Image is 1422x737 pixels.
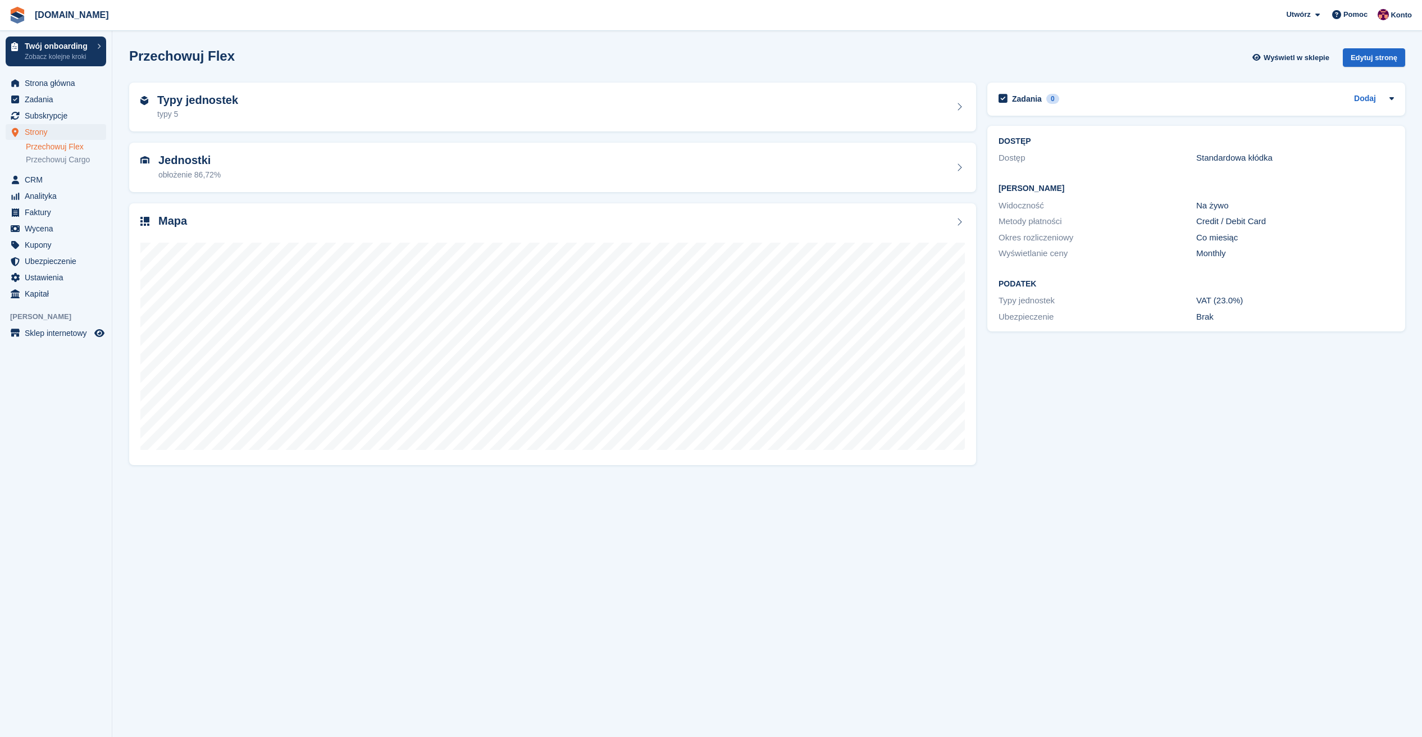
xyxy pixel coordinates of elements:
a: menu [6,253,106,269]
div: VAT (23.0%) [1196,294,1394,307]
div: Okres rozliczeniowy [999,231,1196,244]
span: Zadania [25,92,92,107]
span: CRM [25,172,92,188]
a: Edytuj stronę [1343,48,1405,71]
div: obłożenie 86,72% [158,169,221,181]
a: menu [6,124,106,140]
div: Standardowa kłódka [1196,152,1394,165]
span: Analityka [25,188,92,204]
span: Strona główna [25,75,92,91]
span: Ustawienia [25,270,92,285]
a: menu [6,92,106,107]
span: Ubezpieczenie [25,253,92,269]
img: unit-icn-7be61d7bf1b0ce9d3e12c5938cc71ed9869f7b940bace4675aadf7bd6d80202e.svg [140,156,149,164]
span: Wycena [25,221,92,236]
a: menu [6,172,106,188]
a: menu [6,286,106,302]
div: Ubezpieczenie [999,311,1196,324]
div: Brak [1196,311,1394,324]
a: Przechowuj Flex [26,142,106,152]
img: unit-type-icn-2b2737a686de81e16bb02015468b77c625bbabd49415b5ef34ead5e3b44a266d.svg [140,96,148,105]
a: Mapa [129,203,976,466]
h2: [PERSON_NAME] [999,184,1394,193]
img: map-icn-33ee37083ee616e46c38cad1a60f524a97daa1e2b2c8c0bc3eb3415660979fc1.svg [140,217,149,226]
h2: Przechowuj Flex [129,48,235,63]
h2: DOSTĘP [999,137,1394,146]
div: Credit / Debit Card [1196,215,1394,228]
a: Twój onboarding Zobacz kolejne kroki [6,37,106,66]
a: menu [6,270,106,285]
span: Sklep internetowy [25,325,92,341]
h2: Typy jednostek [157,94,238,107]
a: menu [6,108,106,124]
div: Edytuj stronę [1343,48,1405,67]
a: Przechowuj Cargo [26,154,106,165]
a: Podgląd sklepu [93,326,106,340]
div: Na żywo [1196,199,1394,212]
div: Monthly [1196,247,1394,260]
h2: Mapa [158,215,187,228]
div: Widoczność [999,199,1196,212]
a: menu [6,237,106,253]
span: Wyświetl w sklepie [1264,52,1329,63]
p: Zobacz kolejne kroki [25,52,92,62]
div: Typy jednostek [999,294,1196,307]
a: menu [6,221,106,236]
h2: Podatek [999,280,1394,289]
div: Metody płatności [999,215,1196,228]
h2: Jednostki [158,154,221,167]
span: Subskrypcje [25,108,92,124]
span: Utwórz [1286,9,1310,20]
span: [PERSON_NAME] [10,311,112,322]
p: Twój onboarding [25,42,92,50]
span: Kapitał [25,286,92,302]
a: Typy jednostek typy 5 [129,83,976,132]
a: Dodaj [1354,93,1376,106]
span: Strony [25,124,92,140]
h2: Zadania [1012,94,1042,104]
div: Co miesiąc [1196,231,1394,244]
a: Wyświetl w sklepie [1251,48,1334,67]
div: typy 5 [157,108,238,120]
span: Konto [1391,10,1412,21]
a: [DOMAIN_NAME] [30,6,113,24]
img: stora-icon-8386f47178a22dfd0bd8f6a31ec36ba5ce8667c1dd55bd0f319d3a0aa187defe.svg [9,7,26,24]
span: Faktury [25,204,92,220]
div: 0 [1046,94,1059,104]
a: menu [6,204,106,220]
a: menu [6,325,106,341]
img: Mateusz Kacwin [1378,9,1389,20]
span: Pomoc [1343,9,1368,20]
div: Dostęp [999,152,1196,165]
a: menu [6,188,106,204]
div: Wyświetlanie ceny [999,247,1196,260]
a: Jednostki obłożenie 86,72% [129,143,976,192]
span: Kupony [25,237,92,253]
a: menu [6,75,106,91]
